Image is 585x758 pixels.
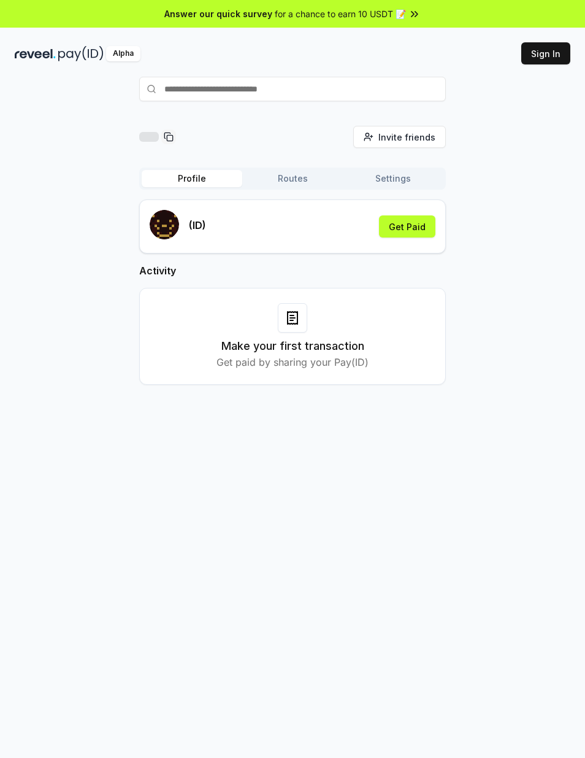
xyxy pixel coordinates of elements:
p: Get paid by sharing your Pay(ID) [216,355,369,369]
h2: Activity [139,263,446,278]
span: Answer our quick survey [164,7,272,20]
button: Invite friends [353,126,446,148]
button: Profile [142,170,242,187]
span: for a chance to earn 10 USDT 📝 [275,7,406,20]
button: Routes [242,170,343,187]
img: pay_id [58,46,104,61]
img: reveel_dark [15,46,56,61]
h3: Make your first transaction [221,338,364,355]
button: Sign In [521,42,570,64]
div: Alpha [106,46,140,61]
button: Get Paid [379,215,435,238]
button: Settings [343,170,443,187]
span: Invite friends [378,131,435,144]
p: (ID) [189,218,206,233]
